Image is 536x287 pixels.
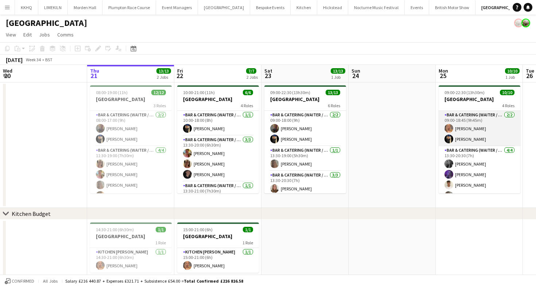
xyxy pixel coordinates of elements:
button: British Motor Show [429,0,475,15]
app-user-avatar: Staffing Manager [521,19,530,27]
h3: [GEOGRAPHIC_DATA] [264,96,346,102]
span: 14:30-21:00 (6h30m) [96,227,134,232]
h3: [GEOGRAPHIC_DATA] [90,233,172,240]
button: Plumpton Race Course [102,0,156,15]
span: 13/13 [326,90,340,95]
a: Edit [20,30,35,39]
div: BST [45,57,53,62]
div: 2 Jobs [157,74,171,80]
h3: [GEOGRAPHIC_DATA] [177,233,259,240]
app-job-card: 14:30-21:00 (6h30m)1/1[GEOGRAPHIC_DATA]1 RoleKitchen [PERSON_NAME]1/114:30-21:00 (6h30m)[PERSON_N... [90,222,172,273]
span: 10:00-21:00 (11h) [183,90,215,95]
span: 13/13 [331,68,345,74]
h3: [GEOGRAPHIC_DATA] [177,96,259,102]
button: Events [405,0,429,15]
span: Confirmed [12,279,34,284]
span: 1 Role [242,240,253,245]
app-card-role: Bar & Catering (Waiter / waitress)2/208:00-17:00 (9h)[PERSON_NAME][PERSON_NAME] [90,111,172,146]
app-card-role: Bar & Catering (Waiter / waitress)4/411:30-19:00 (7h30m)[PERSON_NAME][PERSON_NAME][PERSON_NAME][P... [90,146,172,203]
div: 1 Job [331,74,345,80]
span: 24 [350,71,360,80]
button: [GEOGRAPHIC_DATA] [198,0,250,15]
span: 10/10 [500,90,514,95]
span: 4 Roles [502,103,514,108]
span: 6 Roles [328,103,340,108]
span: 09:00-22:30 (13h30m) [270,90,310,95]
button: Bespoke Events [250,0,291,15]
app-card-role: Bar & Catering (Waiter / waitress)2/209:00-18:45 (9h45m)[PERSON_NAME][PERSON_NAME] [439,111,520,146]
app-card-role: Bar & Catering (Waiter / waitress)1/113:30-19:00 (5h30m)[PERSON_NAME] [264,146,346,171]
span: 13/13 [156,68,171,74]
h1: [GEOGRAPHIC_DATA] [6,18,87,28]
app-card-role: Bar & Catering (Waiter / waitress)1/113:30-21:00 (7h30m) [177,182,259,206]
app-card-role: Bar & Catering (Waiter / waitress)4/413:30-20:30 (7h)[PERSON_NAME][PERSON_NAME][PERSON_NAME][PERS... [439,146,520,203]
div: [DATE] [6,56,23,63]
span: Jobs [39,31,50,38]
span: Thu [90,67,99,74]
app-job-card: 10:00-21:00 (11h)6/6[GEOGRAPHIC_DATA]4 RolesBar & Catering (Waiter / waitress)1/110:00-18:00 (8h)... [177,85,259,193]
span: 6/6 [243,90,253,95]
span: Sun [351,67,360,74]
div: Kitchen Budget [12,210,51,217]
span: 21 [89,71,99,80]
h3: [GEOGRAPHIC_DATA] [439,96,520,102]
app-card-role: Bar & Catering (Waiter / waitress)2/209:00-18:00 (9h)[PERSON_NAME][PERSON_NAME] [264,111,346,146]
app-card-role: Kitchen [PERSON_NAME]1/114:30-21:00 (6h30m)[PERSON_NAME] [90,248,172,273]
span: Week 34 [24,57,42,62]
span: 08:00-19:00 (11h) [96,90,128,95]
button: Kitchen [291,0,317,15]
span: All jobs [42,278,59,284]
button: Hickstead [317,0,348,15]
span: Comms [57,31,74,38]
button: Morden Hall [68,0,102,15]
div: Salary £216 440.87 + Expenses £321.71 + Subsistence £54.00 = [65,278,243,284]
span: 23 [263,71,272,80]
span: View [6,31,16,38]
span: 1/1 [156,227,166,232]
span: 25 [438,71,448,80]
span: Total Confirmed £216 816.58 [184,278,243,284]
span: Fri [177,67,183,74]
span: 09:00-22:30 (13h30m) [444,90,485,95]
app-user-avatar: Staffing Manager [514,19,523,27]
a: View [3,30,19,39]
span: 10/10 [505,68,520,74]
span: Wed [3,67,12,74]
span: 15:00-21:00 (6h) [183,227,213,232]
span: 26 [525,71,534,80]
app-job-card: 08:00-19:00 (11h)12/12[GEOGRAPHIC_DATA]3 RolesBar & Catering (Waiter / waitress)2/208:00-17:00 (9... [90,85,172,193]
span: 20 [2,71,12,80]
span: 4 Roles [241,103,253,108]
span: Sat [264,67,272,74]
div: 1 Job [505,74,519,80]
span: Tue [526,67,534,74]
span: 22 [176,71,183,80]
h3: [GEOGRAPHIC_DATA] [90,96,172,102]
span: 1 Role [155,240,166,245]
app-card-role: Bar & Catering (Waiter / waitress)3/313:30-20:30 (7h)[PERSON_NAME] [264,171,346,217]
span: 7/7 [246,68,256,74]
button: [GEOGRAPHIC_DATA] [475,0,528,15]
span: Mon [439,67,448,74]
a: Comms [54,30,77,39]
app-job-card: 09:00-22:30 (13h30m)13/13[GEOGRAPHIC_DATA]6 RolesBar & Catering (Waiter / waitress)2/209:00-18:00... [264,85,346,193]
app-card-role: Bar & Catering (Waiter / waitress)1/110:00-18:00 (8h)[PERSON_NAME] [177,111,259,136]
app-card-role: Bar & Catering (Waiter / waitress)3/313:30-20:00 (6h30m)[PERSON_NAME][PERSON_NAME][PERSON_NAME] [177,136,259,182]
span: 1/1 [243,227,253,232]
button: Nocturne Music Festival [348,0,405,15]
a: Jobs [36,30,53,39]
span: 12/12 [151,90,166,95]
button: Event Managers [156,0,198,15]
span: Edit [23,31,32,38]
app-card-role: Kitchen [PERSON_NAME]1/115:00-21:00 (6h)[PERSON_NAME] [177,248,259,273]
button: Confirmed [4,277,35,285]
app-job-card: 15:00-21:00 (6h)1/1[GEOGRAPHIC_DATA]1 RoleKitchen [PERSON_NAME]1/115:00-21:00 (6h)[PERSON_NAME] [177,222,259,273]
div: 09:00-22:30 (13h30m)10/10[GEOGRAPHIC_DATA]4 RolesBar & Catering (Waiter / waitress)2/209:00-18:45... [439,85,520,193]
span: 3 Roles [154,103,166,108]
button: LIMEKILN [38,0,68,15]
